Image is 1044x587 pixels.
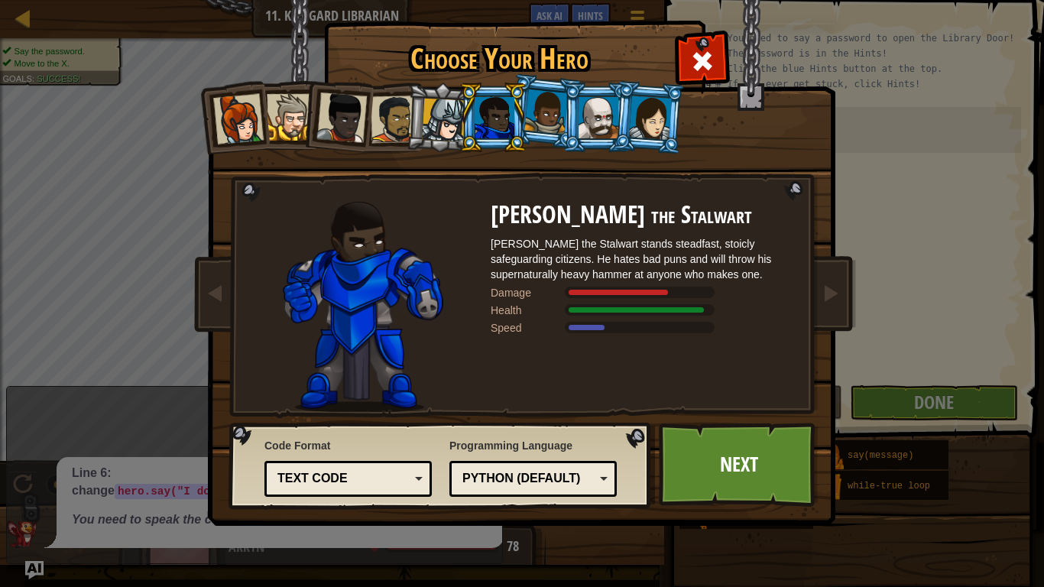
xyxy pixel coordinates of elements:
div: Deals 83% of listed Warrior weapon damage. [491,285,796,300]
div: Moves at 7 meters per second. [491,320,796,336]
span: Code Format [264,438,432,453]
a: Next [659,423,819,507]
img: Gordon-selection-pose.png [283,202,443,412]
div: Speed [491,320,567,336]
div: Python (Default) [462,470,595,488]
div: Health [491,303,567,318]
span: Programming Language [449,438,617,453]
li: Gordon the Stalwart [459,83,527,152]
div: Damage [491,285,567,300]
li: Okar Stompfoot [563,83,631,152]
li: Hattori Hanzō [405,81,478,154]
img: language-selector-background.png [229,423,655,510]
li: Arryn Stonewall [507,73,582,150]
li: Alejandro the Duelist [354,82,424,153]
div: [PERSON_NAME] the Stalwart stands steadfast, stoicly safeguarding citizens. He hates bad puns and... [491,236,796,282]
li: Lady Ida Justheart [300,77,374,152]
h1: Choose Your Hero [327,43,671,75]
li: Sir Tharin Thunderfist [251,80,319,150]
h2: [PERSON_NAME] the Stalwart [491,202,796,229]
li: Captain Anya Weston [196,79,271,154]
div: Gains 180% of listed Warrior armor health. [491,303,796,318]
li: Illia Shieldsmith [612,80,686,154]
div: Text code [277,470,410,488]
